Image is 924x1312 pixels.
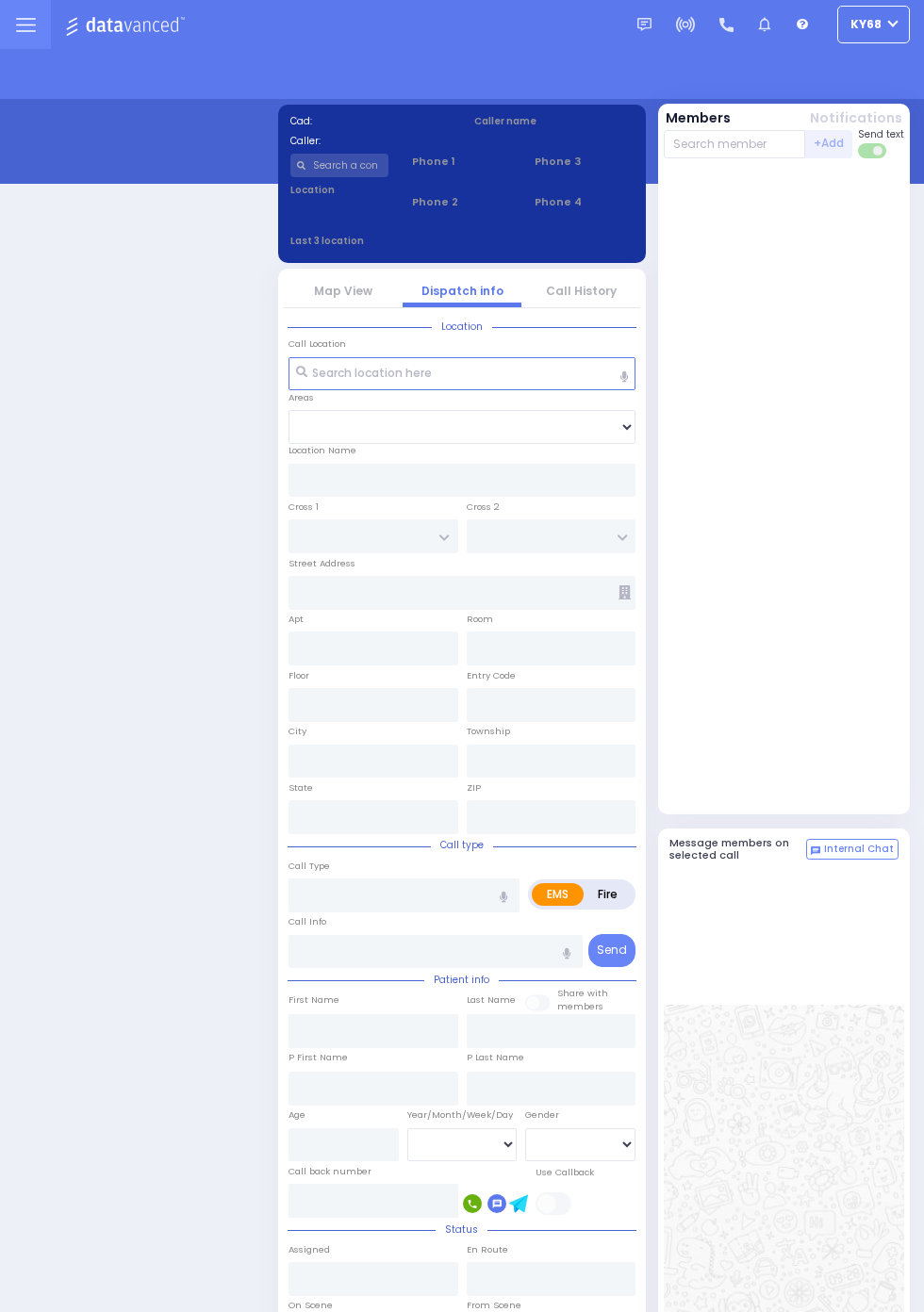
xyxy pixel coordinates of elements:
[532,883,584,906] label: EMS
[65,13,190,37] img: Logo
[811,846,820,856] img: comment-alt.png
[467,1299,521,1312] label: From Scene
[664,130,806,158] input: Search member
[289,669,309,682] label: Floor
[467,613,493,626] label: Room
[525,1108,559,1122] label: Gender
[432,320,492,334] span: Location
[810,108,902,128] button: Notifications
[535,154,634,170] span: Phone 3
[546,283,617,299] a: Call History
[557,1000,603,1012] span: members
[289,613,304,626] label: Apt
[289,993,339,1007] label: First Name
[289,391,314,404] label: Areas
[535,194,634,210] span: Phone 4
[436,1222,487,1237] span: Status
[467,781,481,795] label: ZIP
[858,141,888,160] label: Turn off text
[837,6,910,43] button: ky68
[289,1243,330,1256] label: Assigned
[289,915,326,928] label: Call Info
[431,838,493,852] span: Call type
[669,837,807,861] h5: Message members on selected call
[289,557,355,570] label: Street Address
[557,987,608,999] small: Share with
[467,725,510,738] label: Township
[850,16,882,33] span: ky68
[290,183,389,197] label: Location
[412,194,511,210] span: Phone 2
[588,934,635,967] button: Send
[289,500,319,514] label: Cross 1
[290,234,463,248] label: Last 3 location
[289,357,635,391] input: Search location here
[290,134,451,148] label: Caller:
[467,993,516,1007] label: Last Name
[289,1299,333,1312] label: On Scene
[289,1165,371,1178] label: Call back number
[467,1051,524,1064] label: P Last Name
[289,337,346,351] label: Call Location
[289,444,356,457] label: Location Name
[412,154,511,170] span: Phone 1
[583,883,633,906] label: Fire
[858,127,904,141] span: Send text
[289,781,313,795] label: State
[637,18,652,32] img: message.svg
[619,585,631,599] span: Other building occupants
[421,283,503,299] a: Dispatch info
[467,500,500,514] label: Cross 2
[467,1243,508,1256] label: En Route
[666,108,731,128] button: Members
[536,1166,594,1179] label: Use Callback
[289,725,306,738] label: City
[467,669,516,682] label: Entry Code
[289,860,330,873] label: Call Type
[314,283,372,299] a: Map View
[290,154,389,177] input: Search a contact
[424,973,499,987] span: Patient info
[824,843,894,856] span: Internal Chat
[289,1108,305,1122] label: Age
[474,114,635,128] label: Caller name
[290,114,451,128] label: Cad:
[806,839,899,860] button: Internal Chat
[407,1108,518,1122] div: Year/Month/Week/Day
[289,1051,348,1064] label: P First Name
